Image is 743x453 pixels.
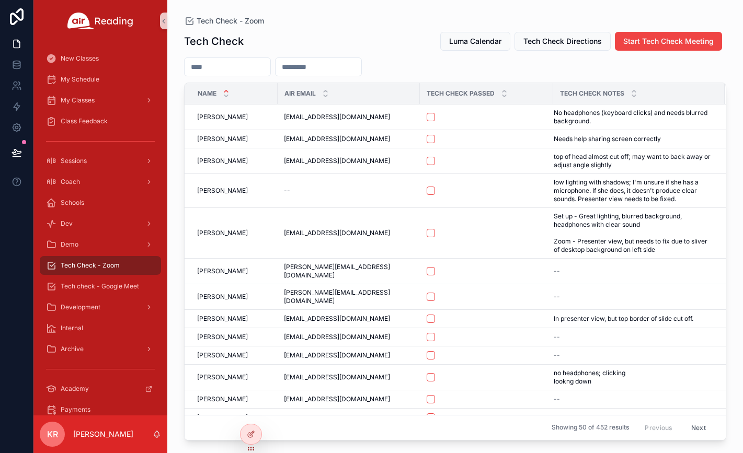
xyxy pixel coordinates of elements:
[554,395,560,403] span: --
[61,178,80,186] span: Coach
[61,303,100,311] span: Development
[284,373,390,381] span: [EMAIL_ADDRESS][DOMAIN_NAME]
[554,369,665,386] span: no headphones; clicking lookng down
[197,315,248,323] span: [PERSON_NAME]
[61,282,139,291] span: Tech check - Google Meet
[197,229,271,237] a: [PERSON_NAME]
[554,413,712,422] a: --
[61,54,99,63] span: New Classes
[284,229,390,237] span: [EMAIL_ADDRESS][DOMAIN_NAME]
[554,315,712,323] a: In presenter view, but top border of slide cut off.
[197,315,271,323] a: [PERSON_NAME]
[284,315,414,323] a: [EMAIL_ADDRESS][DOMAIN_NAME]
[552,424,629,432] span: Showing 50 of 452 results
[197,351,271,359] a: [PERSON_NAME]
[197,187,271,195] a: [PERSON_NAME]
[284,187,414,195] a: --
[40,112,161,131] a: Class Feedback
[40,400,161,419] a: Payments
[61,157,87,165] span: Sessions
[40,379,161,398] a: Academy
[554,293,712,301] a: --
[40,235,161,254] a: Demo
[40,91,161,110] a: My Classes
[284,373,414,381] a: [EMAIL_ADDRESS][DOMAIN_NAME]
[554,369,712,386] a: no headphones; clicking lookng down
[554,351,560,359] span: --
[61,385,89,393] span: Academy
[61,96,95,104] span: My Classes
[284,315,390,323] span: [EMAIL_ADDRESS][DOMAIN_NAME]
[554,135,661,143] span: Needs help sharing screen correctly
[61,75,99,84] span: My Schedule
[449,36,501,47] span: Luma Calendar
[197,135,248,143] span: [PERSON_NAME]
[284,157,414,165] a: [EMAIL_ADDRESS][DOMAIN_NAME]
[554,333,560,341] span: --
[40,172,161,191] a: Coach
[61,261,120,270] span: Tech Check - Zoom
[40,319,161,338] a: Internal
[197,373,248,381] span: [PERSON_NAME]
[284,89,316,98] span: Air Email
[554,333,712,341] a: --
[197,267,271,275] a: [PERSON_NAME]
[40,152,161,170] a: Sessions
[40,277,161,296] a: Tech check - Google Meet
[73,429,133,439] p: [PERSON_NAME]
[40,214,161,233] a: Dev
[40,298,161,317] a: Development
[284,351,390,359] span: [EMAIL_ADDRESS][DOMAIN_NAME]
[284,263,414,280] a: [PERSON_NAME][EMAIL_ADDRESS][DOMAIN_NAME]
[284,413,414,422] a: --
[560,89,624,98] span: Tech Check Notes
[40,256,161,275] a: Tech Check - Zoom
[515,32,611,51] button: Tech Check Directions
[440,32,510,51] button: Luma Calendar
[197,293,248,301] span: [PERSON_NAME]
[615,32,722,51] button: Start Tech Check Meeting
[284,413,290,422] span: --
[67,13,133,29] img: App logo
[284,113,390,121] span: [EMAIL_ADDRESS][DOMAIN_NAME]
[554,178,712,203] span: low lighting with shadows; I'm unsure if she has a microphone. If she does, it doesn't produce cl...
[61,117,108,125] span: Class Feedback
[554,351,712,359] a: --
[197,333,271,341] a: [PERSON_NAME]
[33,42,167,415] div: scrollable content
[197,113,248,121] span: [PERSON_NAME]
[284,113,414,121] a: [EMAIL_ADDRESS][DOMAIN_NAME]
[554,212,712,254] a: Set up - Great lighting, blurred background, headphones with clear sound Zoom - Presenter view, b...
[197,157,248,165] span: [PERSON_NAME]
[284,351,414,359] a: [EMAIL_ADDRESS][DOMAIN_NAME]
[197,157,271,165] a: [PERSON_NAME]
[197,187,248,195] span: [PERSON_NAME]
[197,229,248,237] span: [PERSON_NAME]
[61,199,84,207] span: Schools
[61,240,78,249] span: Demo
[684,420,713,436] button: Next
[197,16,264,26] span: Tech Check - Zoom
[554,153,712,169] a: top of head almost cut off; may want to back away or adjust angle slightly
[184,16,264,26] a: Tech Check - Zoom
[284,157,390,165] span: [EMAIL_ADDRESS][DOMAIN_NAME]
[284,135,390,143] span: [EMAIL_ADDRESS][DOMAIN_NAME]
[40,193,161,212] a: Schools
[47,428,58,440] span: KR
[197,373,271,381] a: [PERSON_NAME]
[284,288,414,305] a: [PERSON_NAME][EMAIL_ADDRESS][DOMAIN_NAME]
[554,267,712,275] a: --
[284,395,390,403] span: [EMAIL_ADDRESS][DOMAIN_NAME]
[284,395,414,403] a: [EMAIL_ADDRESS][DOMAIN_NAME]
[61,405,90,414] span: Payments
[554,109,712,125] a: No headphones (keyboard clicks) and needs blurred background.
[197,413,248,422] span: [PERSON_NAME]
[198,89,216,98] span: Name
[40,340,161,358] a: Archive
[554,395,712,403] a: --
